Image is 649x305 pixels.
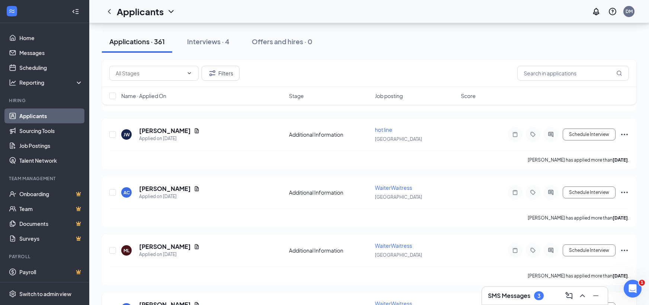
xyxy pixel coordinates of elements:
[19,290,71,298] div: Switch to admin view
[19,216,83,231] a: DocumentsCrown
[9,175,81,182] div: Team Management
[19,138,83,153] a: Job Postings
[461,92,476,100] span: Score
[546,189,555,195] svg: ActiveChat
[121,92,166,100] span: Name · Applied On
[72,8,79,15] svg: Collapse
[375,242,412,249] span: WaiterWaitress
[187,37,229,46] div: Interviews · 4
[139,193,200,200] div: Applied on [DATE]
[8,7,16,15] svg: WorkstreamLogo
[289,247,370,254] div: Additional Information
[511,247,520,253] svg: Note
[208,69,217,78] svg: Filter
[19,231,83,246] a: SurveysCrown
[289,131,370,138] div: Additional Information
[616,70,622,76] svg: MagnifyingGlass
[613,157,628,163] b: [DATE]
[546,247,555,253] svg: ActiveChat
[565,291,574,300] svg: ComposeMessage
[608,7,617,16] svg: QuestionInfo
[563,186,616,198] button: Schedule Interview
[9,253,81,260] div: Payroll
[375,252,422,258] span: [GEOGRAPHIC_DATA]
[19,60,83,75] a: Scheduling
[591,291,600,300] svg: Minimize
[624,280,642,298] iframe: Intercom live chat
[19,186,83,201] a: OnboardingCrown
[528,189,537,195] svg: Tag
[19,108,83,123] a: Applicants
[620,246,629,255] svg: Ellipses
[289,189,370,196] div: Additional Information
[528,157,629,163] p: [PERSON_NAME] has applied more than .
[289,92,304,100] span: Stage
[375,126,392,133] span: hot line
[202,66,240,81] button: Filter Filters
[19,79,83,86] div: Reporting
[139,127,191,135] h5: [PERSON_NAME]
[613,215,628,221] b: [DATE]
[186,70,192,76] svg: ChevronDown
[590,290,602,302] button: Minimize
[19,265,83,279] a: PayrollCrown
[613,273,628,279] b: [DATE]
[511,189,520,195] svg: Note
[116,69,183,77] input: All Stages
[620,130,629,139] svg: Ellipses
[375,92,403,100] span: Job posting
[19,45,83,60] a: Messages
[511,132,520,137] svg: Note
[19,153,83,168] a: Talent Network
[139,243,191,251] h5: [PERSON_NAME]
[123,247,129,254] div: ML
[563,290,575,302] button: ComposeMessage
[105,7,114,16] svg: ChevronLeft
[139,251,200,258] div: Applied on [DATE]
[537,293,540,299] div: 3
[375,184,412,191] span: WaiterWaitress
[563,244,616,256] button: Schedule Interview
[639,280,645,286] span: 1
[139,135,200,142] div: Applied on [DATE]
[139,185,191,193] h5: [PERSON_NAME]
[375,194,422,200] span: [GEOGRAPHIC_DATA]
[517,66,629,81] input: Search in applications
[9,79,16,86] svg: Analysis
[167,7,176,16] svg: ChevronDown
[9,97,81,104] div: Hiring
[194,128,200,134] svg: Document
[528,273,629,279] p: [PERSON_NAME] has applied more than .
[117,5,164,18] h1: Applicants
[19,123,83,138] a: Sourcing Tools
[626,8,633,14] div: DM
[528,215,629,221] p: [PERSON_NAME] has applied more than .
[578,291,587,300] svg: ChevronUp
[592,7,601,16] svg: Notifications
[194,186,200,192] svg: Document
[488,292,530,300] h3: SMS Messages
[576,290,588,302] button: ChevronUp
[375,136,422,142] span: [GEOGRAPHIC_DATA]
[528,247,537,253] svg: Tag
[528,132,537,137] svg: Tag
[19,30,83,45] a: Home
[194,244,200,250] svg: Document
[123,189,130,196] div: AC
[563,129,616,140] button: Schedule Interview
[620,188,629,197] svg: Ellipses
[19,201,83,216] a: TeamCrown
[546,132,555,137] svg: ActiveChat
[109,37,165,46] div: Applications · 361
[9,290,16,298] svg: Settings
[252,37,312,46] div: Offers and hires · 0
[123,132,130,138] div: JW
